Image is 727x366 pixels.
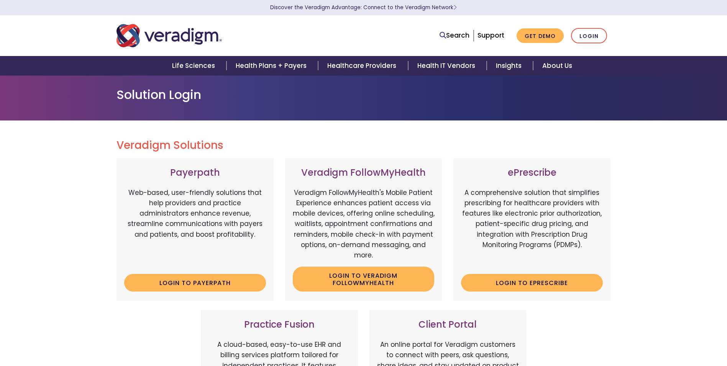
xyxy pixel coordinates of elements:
h3: Practice Fusion [208,319,350,330]
a: Health Plans + Payers [226,56,318,76]
h2: Veradigm Solutions [117,139,611,152]
a: Discover the Veradigm Advantage: Connect to the Veradigm NetworkLearn More [270,4,457,11]
h1: Solution Login [117,87,611,102]
p: A comprehensive solution that simplifies prescribing for healthcare providers with features like ... [461,188,603,268]
a: Login to Veradigm FollowMyHealth [293,267,435,292]
h3: ePrescribe [461,167,603,178]
a: Search [440,30,469,41]
a: Get Demo [517,28,564,43]
span: Learn More [453,4,457,11]
h3: Veradigm FollowMyHealth [293,167,435,178]
img: Veradigm logo [117,23,222,48]
a: About Us [533,56,581,76]
a: Support [478,31,504,40]
a: Health IT Vendors [408,56,487,76]
p: Veradigm FollowMyHealth's Mobile Patient Experience enhances patient access via mobile devices, o... [293,188,435,260]
a: Healthcare Providers [318,56,408,76]
a: Login to ePrescribe [461,274,603,292]
a: Insights [487,56,533,76]
a: Login to Payerpath [124,274,266,292]
a: Life Sciences [163,56,226,76]
a: Login [571,28,607,44]
p: Web-based, user-friendly solutions that help providers and practice administrators enhance revenu... [124,188,266,268]
h3: Client Portal [377,319,519,330]
h3: Payerpath [124,167,266,178]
